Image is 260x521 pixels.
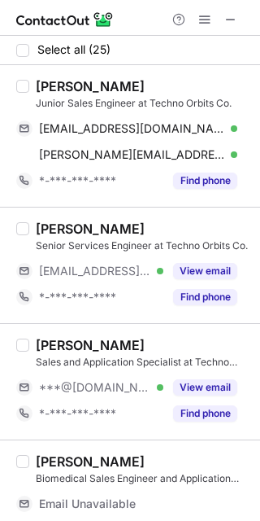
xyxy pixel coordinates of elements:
div: [PERSON_NAME] [36,78,145,94]
span: ***@[DOMAIN_NAME] [39,380,151,395]
span: [EMAIL_ADDRESS][DOMAIN_NAME] [39,121,225,136]
span: [PERSON_NAME][EMAIL_ADDRESS][DOMAIN_NAME] [39,147,225,162]
span: Select all (25) [37,43,110,56]
button: Reveal Button [173,263,237,279]
span: [EMAIL_ADDRESS][DOMAIN_NAME] [39,264,151,278]
img: ContactOut v5.3.10 [16,10,114,29]
button: Reveal Button [173,379,237,396]
span: Email Unavailable [39,497,136,511]
div: [PERSON_NAME] [36,453,145,470]
div: Senior Services Engineer at Techno Orbits Co. [36,239,250,253]
div: [PERSON_NAME] [36,221,145,237]
div: Junior Sales Engineer at Techno Orbits Co. [36,96,250,111]
button: Reveal Button [173,289,237,305]
div: Sales and Application Specialist at Techno Orbits Co. [36,355,250,370]
button: Reveal Button [173,173,237,189]
div: [PERSON_NAME] [36,337,145,353]
div: Biomedical Sales Engineer and Application Specialist at Techno Orbits Co. [36,471,250,486]
button: Reveal Button [173,405,237,422]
